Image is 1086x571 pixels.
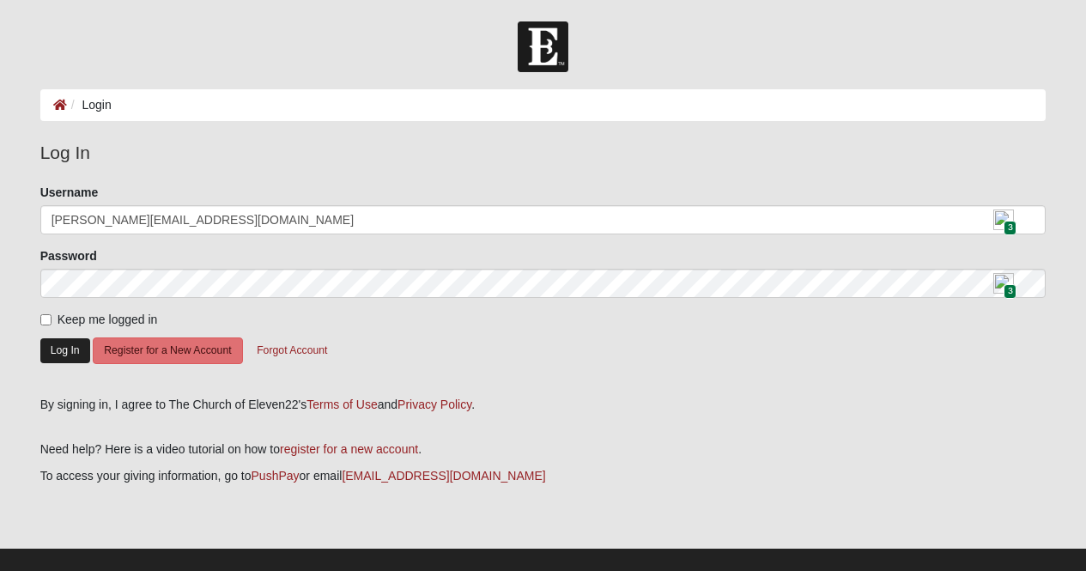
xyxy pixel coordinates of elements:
[40,440,1047,459] p: Need help? Here is a video tutorial on how to .
[397,398,471,411] a: Privacy Policy
[1004,284,1016,299] span: 3
[67,96,112,114] li: Login
[40,338,90,363] button: Log In
[342,469,545,483] a: [EMAIL_ADDRESS][DOMAIN_NAME]
[246,337,338,364] button: Forgot Account
[40,314,52,325] input: Keep me logged in
[252,469,300,483] a: PushPay
[40,184,99,201] label: Username
[1004,221,1016,235] span: 3
[93,337,242,364] button: Register for a New Account
[306,398,377,411] a: Terms of Use
[993,210,1014,230] img: npw-badge-icon.svg
[518,21,568,72] img: Church of Eleven22 Logo
[280,442,418,456] a: register for a new account
[40,467,1047,485] p: To access your giving information, go to or email
[40,396,1047,414] div: By signing in, I agree to The Church of Eleven22's and .
[993,273,1014,294] img: npw-badge-icon.svg
[40,247,97,264] label: Password
[40,139,1047,167] legend: Log In
[58,313,158,326] span: Keep me logged in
